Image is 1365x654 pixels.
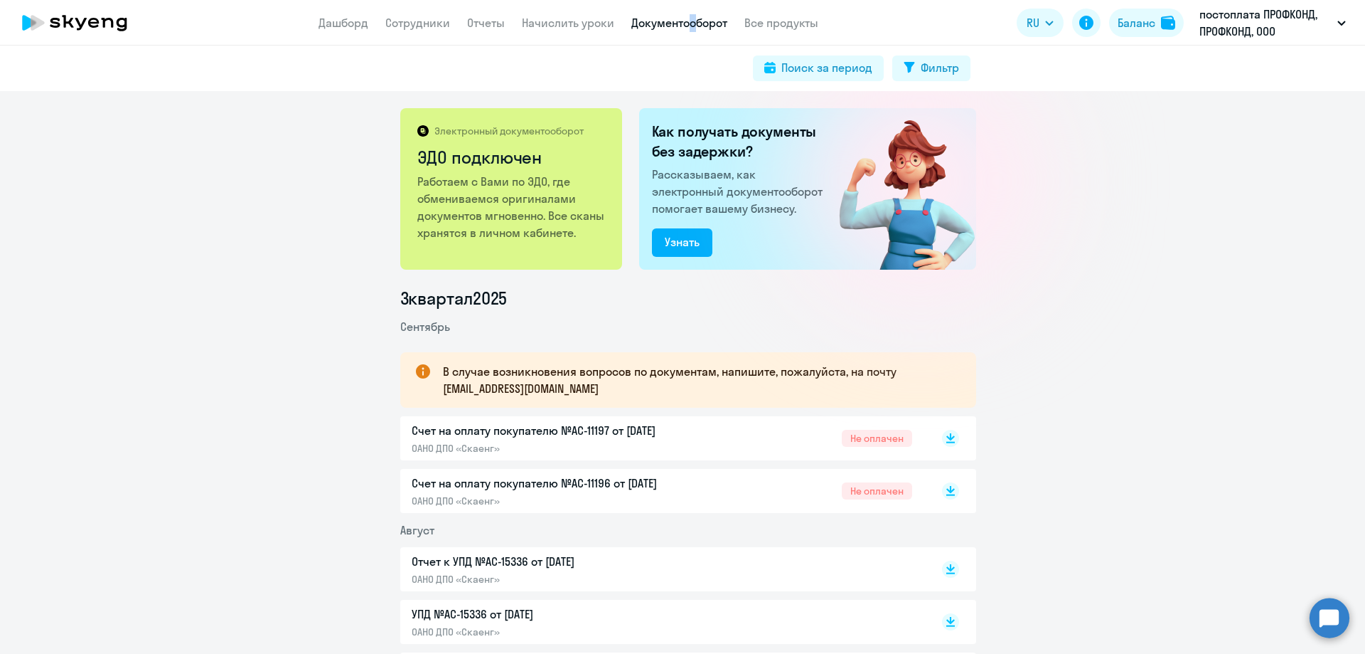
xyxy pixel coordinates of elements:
[1161,16,1175,30] img: balance
[318,16,368,30] a: Дашборд
[1017,9,1064,37] button: RU
[412,475,710,492] p: Счет на оплату покупателю №AC-11196 от [DATE]
[412,475,912,507] a: Счет на оплату покупателю №AC-11196 от [DATE]ОАНО ДПО «Скаенг»Не оплачен
[1109,9,1184,37] button: Балансbalance
[652,122,828,162] h2: Как получать документы без задержки?
[412,442,710,455] p: ОАНО ДПО «Скаенг»
[781,59,872,76] div: Поиск за период
[412,606,710,623] p: УПД №AC-15336 от [DATE]
[400,523,434,537] span: Август
[412,626,710,638] p: ОАНО ДПО «Скаенг»
[652,228,712,257] button: Узнать
[816,108,976,270] img: connected
[1118,14,1155,31] div: Баланс
[412,553,912,586] a: Отчет к УПД №AC-15336 от [DATE]ОАНО ДПО «Скаенг»
[652,166,828,217] p: Рассказываем, как электронный документооборот помогает вашему бизнесу.
[434,125,584,137] p: Электронный документооборот
[1027,14,1039,31] span: RU
[417,146,607,169] h2: ЭДО подключен
[412,553,710,570] p: Отчет к УПД №AC-15336 от [DATE]
[921,59,959,76] div: Фильтр
[1199,6,1332,40] p: постоплата ПРОФКОНД, ПРОФКОНД, ООО
[443,363,951,397] p: В случае возникновения вопросов по документам, напишите, пожалуйста, на почту [EMAIL_ADDRESS][DOM...
[412,422,912,455] a: Счет на оплату покупателю №AC-11197 от [DATE]ОАНО ДПО «Скаенг»Не оплачен
[842,430,912,447] span: Не оплачен
[412,573,710,586] p: ОАНО ДПО «Скаенг»
[892,56,970,81] button: Фильтр
[1192,6,1353,40] button: постоплата ПРОФКОНД, ПРОФКОНД, ООО
[385,16,450,30] a: Сотрудники
[400,287,976,310] li: 3 квартал 2025
[417,173,607,241] p: Работаем с Вами по ЭДО, где обмениваемся оригиналами документов мгновенно. Все сканы хранятся в л...
[753,56,884,81] button: Поиск за период
[400,320,450,334] span: Сентябрь
[744,16,818,30] a: Все продукты
[522,16,614,30] a: Начислить уроки
[631,16,727,30] a: Документооборот
[412,606,912,638] a: УПД №AC-15336 от [DATE]ОАНО ДПО «Скаенг»
[842,482,912,500] span: Не оплачен
[665,233,700,250] div: Узнать
[412,422,710,439] p: Счет на оплату покупателю №AC-11197 от [DATE]
[412,495,710,507] p: ОАНО ДПО «Скаенг»
[467,16,505,30] a: Отчеты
